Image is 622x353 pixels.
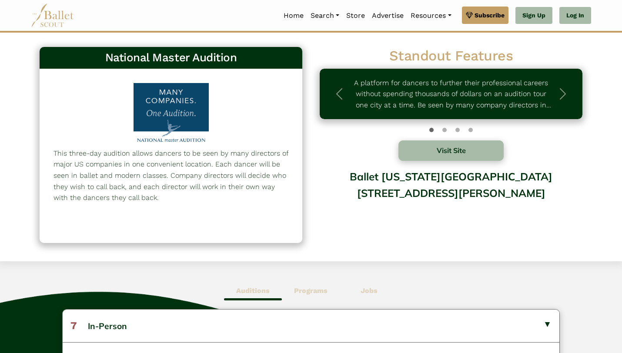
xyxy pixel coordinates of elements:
[294,286,328,295] b: Programs
[236,286,270,295] b: Auditions
[407,7,455,25] a: Resources
[280,7,307,25] a: Home
[462,7,508,24] a: Subscribe
[350,77,552,111] p: A platform for dancers to further their professional careers without spending thousands of dollar...
[468,123,473,137] button: Slide 3
[320,164,582,234] div: Ballet [US_STATE][GEOGRAPHIC_DATA][STREET_ADDRESS][PERSON_NAME]
[455,123,460,137] button: Slide 2
[361,286,378,295] b: Jobs
[320,47,582,65] h2: Standout Features
[475,10,505,20] span: Subscribe
[368,7,407,25] a: Advertise
[343,7,368,25] a: Store
[466,10,473,20] img: gem.svg
[515,7,552,24] a: Sign Up
[442,123,447,137] button: Slide 1
[54,148,288,203] p: This three-day audition allows dancers to be seen by many directors of major US companies in one ...
[559,7,591,24] a: Log In
[70,320,77,332] span: 7
[47,50,295,65] h3: National Master Audition
[398,140,504,161] button: Visit Site
[429,123,434,137] button: Slide 0
[63,310,559,342] button: 7In-Person
[307,7,343,25] a: Search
